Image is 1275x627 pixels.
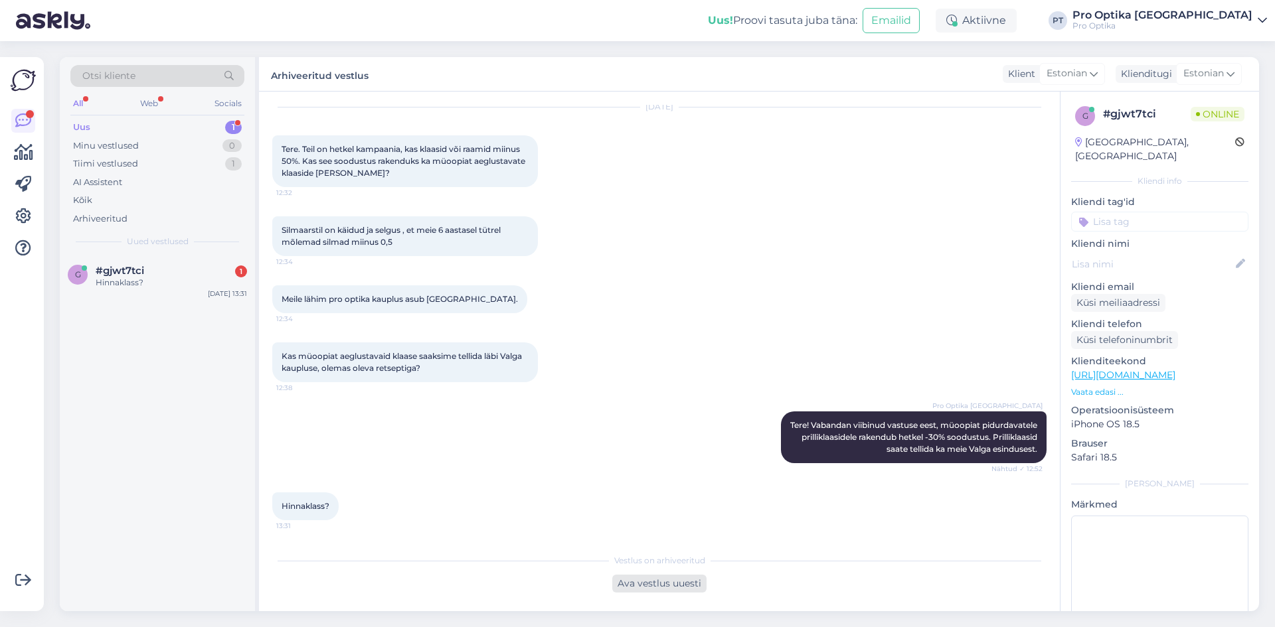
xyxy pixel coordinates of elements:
span: Uued vestlused [127,236,189,247]
div: Minu vestlused [73,139,139,153]
div: 1 [225,157,242,171]
div: PT [1049,11,1067,30]
img: Askly Logo [11,68,36,93]
span: Otsi kliente [82,69,135,83]
input: Lisa tag [1071,212,1248,232]
p: Kliendi email [1071,280,1248,294]
div: Tiimi vestlused [73,157,138,171]
span: Silmaarstil on käidud ja selgus , et meie 6 aastasel tütrel mõlemad silmad miinus 0,5 [282,225,503,247]
div: Klienditugi [1116,67,1172,81]
div: Pro Optika [1072,21,1252,31]
input: Lisa nimi [1072,257,1233,271]
p: Operatsioonisüsteem [1071,403,1248,417]
div: [DATE] 13:31 [208,289,247,299]
span: Kas müoopiat aeglustavaid klaase saaksime tellida läbi Valga kaupluse, olemas oleva retseptiga? [282,351,524,373]
span: #gjwt7tci [96,265,144,277]
div: Pro Optika [GEOGRAPHIC_DATA] [1072,10,1252,21]
span: Vestlus on arhiveeritud [614,555,705,567]
div: Ava vestlus uuesti [612,575,707,592]
div: Küsi telefoninumbrit [1071,331,1178,349]
p: Klienditeekond [1071,354,1248,368]
div: Web [137,95,161,112]
span: 12:38 [276,383,326,393]
b: Uus! [708,14,733,27]
span: Estonian [1047,66,1087,81]
div: Arhiveeritud [73,212,127,226]
div: Aktiivne [936,9,1017,33]
p: Kliendi nimi [1071,237,1248,251]
div: [DATE] [272,101,1047,113]
span: g [75,269,81,279]
div: Proovi tasuta juba täna: [708,13,857,29]
span: Tere. Teil on hetkel kampaania, kas klaasid või raamid miinus 50%. Kas see soodustus rakenduks ka... [282,144,527,178]
span: Meile lähim pro optika kauplus asub [GEOGRAPHIC_DATA]. [282,294,518,304]
p: Märkmed [1071,498,1248,512]
span: 12:32 [276,188,326,198]
div: Uus [73,121,90,134]
div: Socials [212,95,244,112]
span: 13:31 [276,521,326,531]
div: Kliendi info [1071,175,1248,187]
p: Vaata edasi ... [1071,386,1248,398]
span: Tere! Vabandan viibinud vastuse eest, müoopiat pidurdavatele prilliklaasidele rakendub hetkel -30... [790,420,1039,454]
div: AI Assistent [73,176,122,189]
span: Hinnaklass? [282,501,329,511]
div: Kõik [73,194,92,207]
div: 1 [225,121,242,134]
span: 12:34 [276,314,326,324]
div: Hinnaklass? [96,277,247,289]
div: 0 [222,139,242,153]
span: Online [1191,107,1244,121]
span: Pro Optika [GEOGRAPHIC_DATA] [932,401,1043,411]
div: [PERSON_NAME] [1071,478,1248,490]
span: Nähtud ✓ 12:52 [991,464,1043,474]
div: All [70,95,86,112]
label: Arhiveeritud vestlus [271,65,369,83]
span: Estonian [1183,66,1224,81]
a: [URL][DOMAIN_NAME] [1071,369,1175,381]
p: Kliendi telefon [1071,317,1248,331]
span: 12:34 [276,257,326,267]
div: 1 [235,265,247,277]
div: # gjwt7tci [1103,106,1191,122]
button: Emailid [863,8,920,33]
p: Brauser [1071,437,1248,451]
span: g [1082,111,1088,121]
p: Kliendi tag'id [1071,195,1248,209]
a: Pro Optika [GEOGRAPHIC_DATA]Pro Optika [1072,10,1267,31]
p: Safari 18.5 [1071,451,1248,464]
div: [GEOGRAPHIC_DATA], [GEOGRAPHIC_DATA] [1075,135,1235,163]
p: iPhone OS 18.5 [1071,417,1248,431]
div: Klient [1003,67,1035,81]
div: Küsi meiliaadressi [1071,294,1165,312]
